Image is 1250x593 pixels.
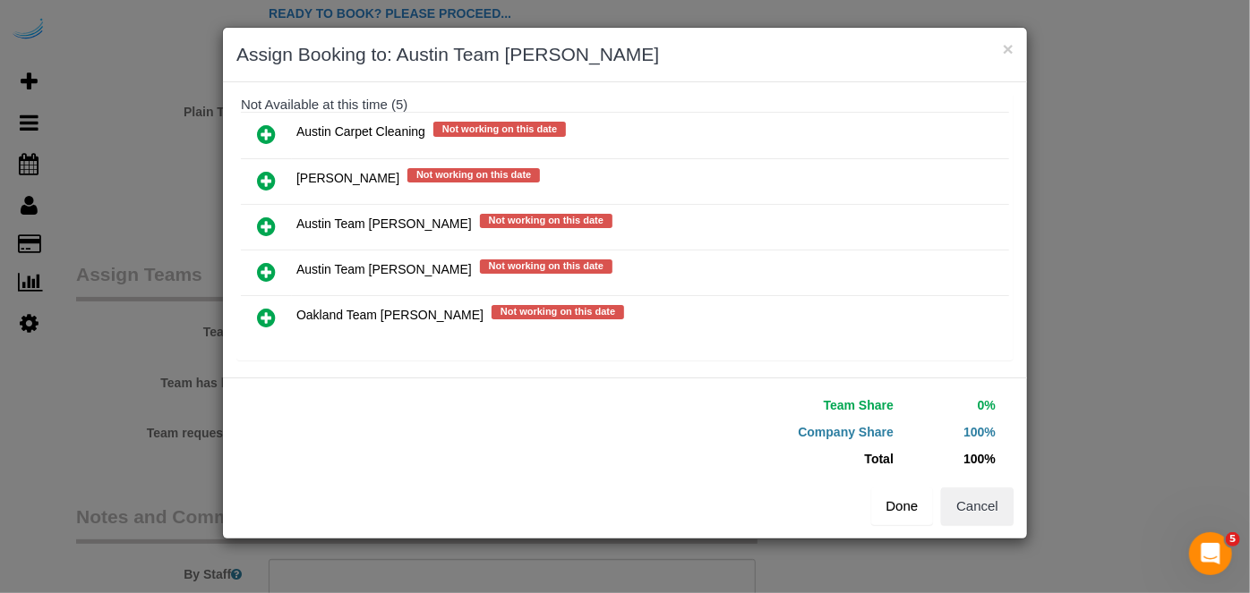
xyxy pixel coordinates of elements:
[433,122,566,136] span: Not working on this date
[296,171,399,185] span: [PERSON_NAME]
[296,308,484,322] span: Oakland Team [PERSON_NAME]
[898,419,1000,445] td: 100%
[1003,39,1014,58] button: ×
[898,392,1000,419] td: 0%
[296,216,472,231] span: Austin Team [PERSON_NAME]
[638,419,898,445] td: Company Share
[1226,532,1240,546] span: 5
[898,445,1000,472] td: 100%
[480,259,612,274] span: Not working on this date
[1189,532,1232,575] iframe: Intercom live chat
[871,487,934,525] button: Done
[241,97,1009,113] h4: Not Available at this time (5)
[236,41,1014,68] h3: Assign Booking to: Austin Team [PERSON_NAME]
[941,487,1014,525] button: Cancel
[638,445,898,472] td: Total
[480,214,612,228] span: Not working on this date
[296,262,472,276] span: Austin Team [PERSON_NAME]
[296,125,425,140] span: Austin Carpet Cleaning
[638,392,898,419] td: Team Share
[407,168,540,182] span: Not working on this date
[492,305,624,319] span: Not working on this date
